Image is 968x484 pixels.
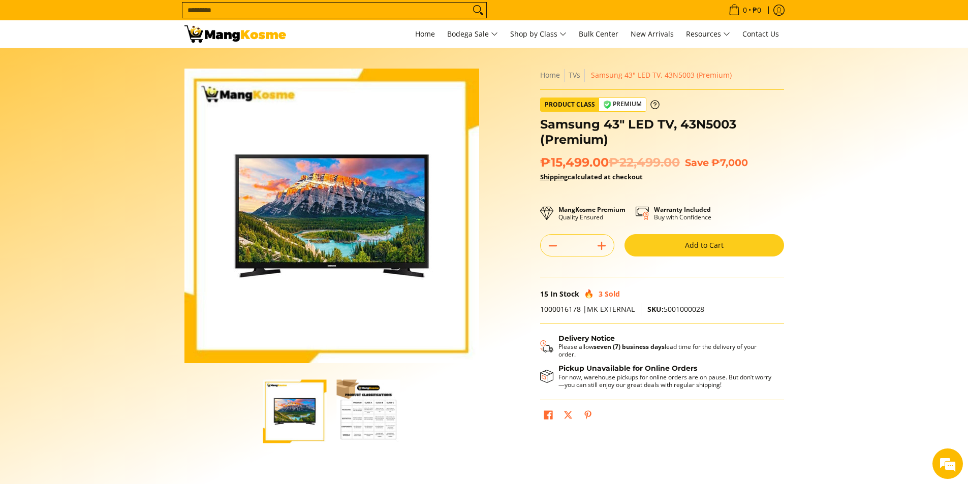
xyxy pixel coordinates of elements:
[558,206,626,221] p: Quality Ensured
[742,29,779,39] span: Contact Us
[540,155,680,170] span: ₱15,499.00
[631,29,674,39] span: New Arrivals
[626,20,679,48] a: New Arrivals
[541,408,555,425] a: Share on Facebook
[540,98,660,112] a: Product Class Premium
[579,29,618,39] span: Bulk Center
[184,25,286,43] img: Samsung 43&quot; LED TV - 43N5003 (Premium Appliances) l Mang Kosme
[654,206,711,221] p: Buy with Confidence
[609,155,680,170] del: ₱22,499.00
[447,28,498,41] span: Bodega Sale
[558,334,615,343] strong: Delivery Notice
[685,156,709,169] span: Save
[624,234,784,256] button: Add to Cart
[594,342,665,351] strong: seven (7) business days
[510,28,567,41] span: Shop by Class
[540,172,568,181] a: Shipping
[263,379,327,443] img: samsung-43-inch-led-tv-full-view- mang-kosme
[654,205,711,214] strong: Warranty Included
[296,20,784,48] nav: Main Menu
[574,20,623,48] a: Bulk Center
[599,289,603,299] span: 3
[558,364,697,373] strong: Pickup Unavailable for Online Orders
[711,156,748,169] span: ₱7,000
[603,101,611,109] img: premium-badge-icon.webp
[737,20,784,48] a: Contact Us
[415,29,435,39] span: Home
[681,20,735,48] a: Resources
[540,172,643,181] strong: calculated at checkout
[540,117,784,147] h1: Samsung 43" LED TV, 43N5003 (Premium)
[550,289,579,299] span: In Stock
[470,3,486,18] button: Search
[647,304,664,314] span: SKU:
[686,28,730,41] span: Resources
[540,334,774,359] button: Shipping & Delivery
[581,408,595,425] a: Pin on Pinterest
[540,304,635,314] span: 1000016178 |MK EXTERNAL
[591,70,732,80] span: Samsung 43" LED TV, 43N5003 (Premium)
[540,289,548,299] span: 15
[541,238,565,254] button: Subtract
[540,69,784,82] nav: Breadcrumbs
[647,304,704,314] span: 5001000028
[558,205,626,214] strong: MangKosme Premium
[589,238,614,254] button: Add
[751,7,763,14] span: ₱0
[599,98,646,111] span: Premium
[561,408,575,425] a: Post on X
[337,379,400,443] img: Samsung 43" LED TV, 43N5003 (Premium)-2
[558,343,774,358] p: Please allow lead time for the delivery of your order.
[558,373,774,389] p: For now, warehouse pickups for online orders are on pause. But don’t worry—you can still enjoy ou...
[410,20,440,48] a: Home
[540,70,560,80] a: Home
[541,98,599,111] span: Product Class
[726,5,764,16] span: •
[741,7,748,14] span: 0
[442,20,503,48] a: Bodega Sale
[184,69,479,363] img: samsung-43-inch-led-tv-full-view- mang-kosme
[605,289,620,299] span: Sold
[569,70,580,80] a: TVs
[505,20,572,48] a: Shop by Class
